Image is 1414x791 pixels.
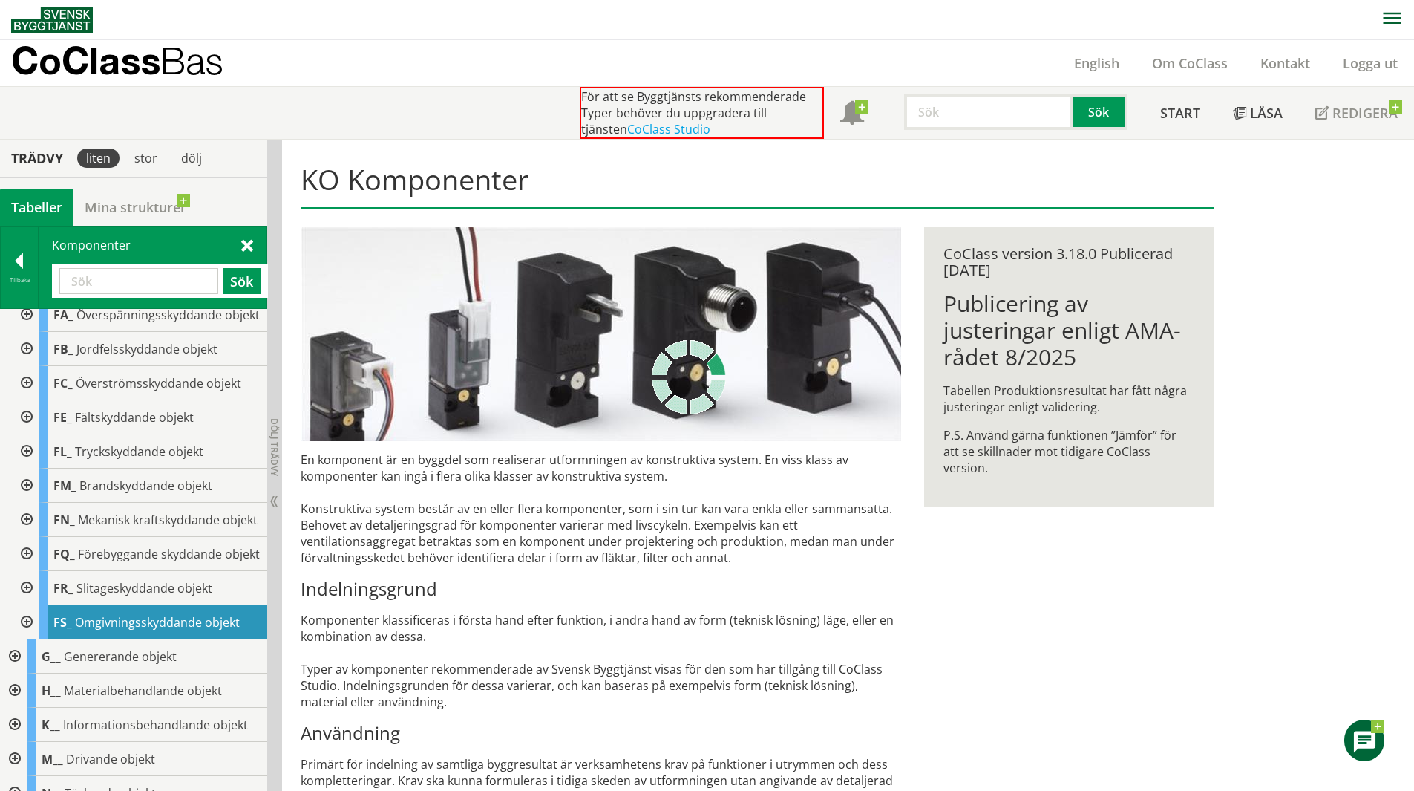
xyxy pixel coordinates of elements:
div: Gå till informationssidan för CoClass Studio [12,400,267,434]
span: Slitageskyddande objekt [76,580,212,596]
h1: Publicering av justeringar enligt AMA-rådet 8/2025 [943,290,1194,371]
a: Redigera [1299,87,1414,139]
div: stor [125,149,166,168]
span: FE_ [53,409,72,426]
span: Jordfelsskyddande objekt [76,341,217,357]
p: P.S. Använd gärna funktionen ”Jämför” för att se skillnader mot tidigare CoClass version. [943,427,1194,476]
span: Tryckskyddande objekt [75,443,203,460]
div: Gå till informationssidan för CoClass Studio [12,332,267,366]
img: Svensk Byggtjänst [11,7,93,33]
p: Tabellen Produktionsresultat har fått några justeringar enligt validering. [943,383,1194,415]
span: K__ [42,717,60,733]
div: Gå till informationssidan för CoClass Studio [12,537,267,571]
div: Tillbaka [1,274,38,286]
span: Materialbehandlande objekt [64,683,222,699]
span: Bas [160,39,223,82]
div: Gå till informationssidan för CoClass Studio [12,366,267,400]
span: Informationsbehandlande objekt [63,717,248,733]
div: liten [77,149,120,168]
span: FA_ [53,307,73,323]
a: English [1058,54,1136,72]
span: Omgivningsskyddande objekt [75,614,240,631]
div: Komponenter [39,227,266,308]
span: M__ [42,751,63,767]
button: Sök [1073,94,1127,130]
span: Notifikationer [840,102,864,126]
span: Läsa [1250,104,1283,122]
span: Stäng sök [241,237,253,253]
span: H__ [42,683,61,699]
span: Överströmsskyddande objekt [76,375,241,391]
span: Förebyggande skyddande objekt [78,546,260,562]
a: CoClass Studio [627,121,710,137]
a: Mina strukturer [73,189,197,226]
span: Brandskyddande objekt [79,478,212,494]
a: Logga ut [1326,54,1414,72]
span: Fältskyddande objekt [75,409,194,426]
span: FB_ [53,341,73,357]
span: FN_ [53,512,75,528]
a: Kontakt [1244,54,1326,72]
div: dölj [172,149,211,168]
span: FR_ [53,580,73,596]
img: Laddar [652,340,726,414]
p: CoClass [11,52,223,69]
div: Gå till informationssidan för CoClass Studio [12,298,267,332]
span: Mekanisk kraftskyddande objekt [78,512,258,528]
a: CoClassBas [11,40,255,86]
span: Genererande objekt [64,648,177,665]
h3: Användning [301,722,901,744]
span: Start [1160,104,1200,122]
h3: Indelningsgrund [301,578,901,600]
div: Trädvy [3,150,71,166]
span: Redigera [1332,104,1398,122]
span: FQ_ [53,546,75,562]
span: Dölj trädvy [268,418,281,476]
div: Gå till informationssidan för CoClass Studio [12,571,267,605]
div: Gå till informationssidan för CoClass Studio [12,434,267,469]
div: Gå till informationssidan för CoClass Studio [12,605,267,639]
span: FM_ [53,478,76,494]
span: Drivande objekt [66,751,155,767]
button: Sök [223,268,261,294]
input: Sök [59,268,218,294]
div: Gå till informationssidan för CoClass Studio [12,503,267,537]
img: pilotventiler.jpg [301,227,901,441]
span: FS_ [53,614,72,631]
span: G__ [42,648,61,665]
span: Överspänningsskyddande objekt [76,307,260,323]
div: Gå till informationssidan för CoClass Studio [12,469,267,503]
div: För att se Byggtjänsts rekommenderade Typer behöver du uppgradera till tjänsten [580,87,824,139]
span: FC_ [53,375,73,391]
h1: KO Komponenter [301,163,1213,209]
a: Start [1144,87,1217,139]
a: Läsa [1217,87,1299,139]
input: Sök [904,94,1073,130]
a: Om CoClass [1136,54,1244,72]
span: FL_ [53,443,72,460]
div: CoClass version 3.18.0 Publicerad [DATE] [943,246,1194,279]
